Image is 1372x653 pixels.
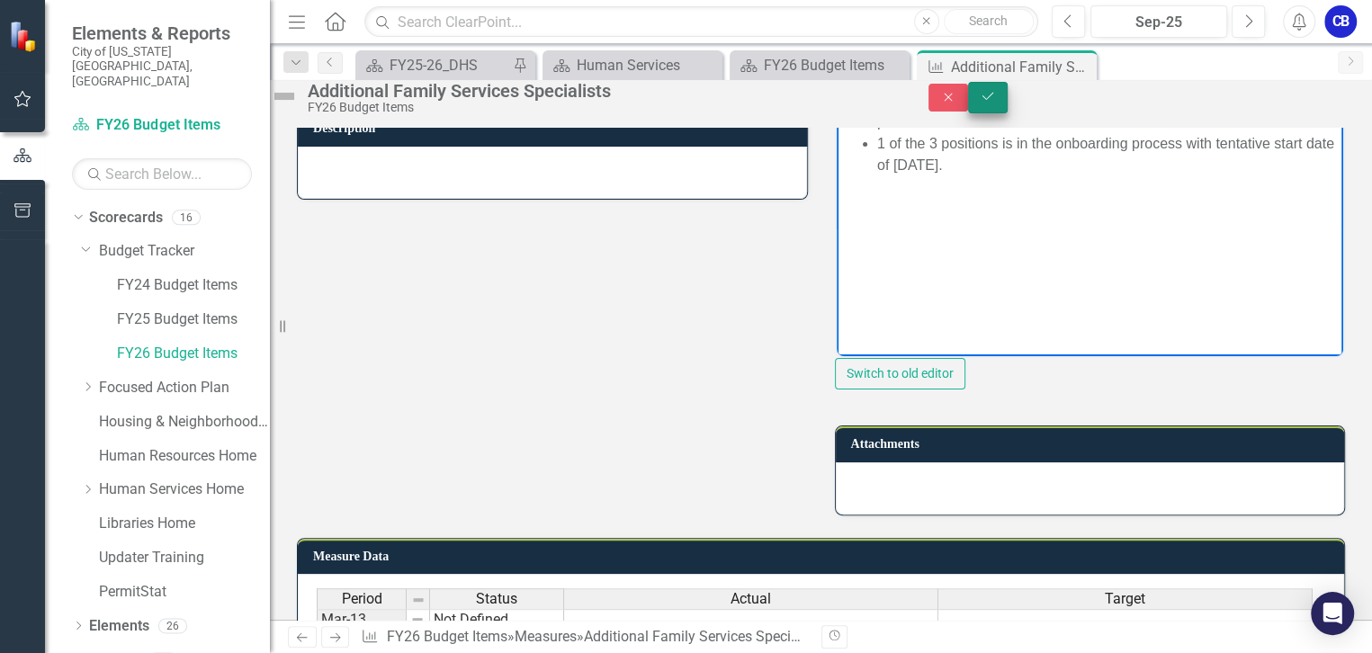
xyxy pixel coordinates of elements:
input: Search ClearPoint... [364,6,1037,38]
button: CB [1324,5,1357,38]
img: Not Defined [270,82,299,111]
img: ClearPoint Strategy [9,21,40,52]
button: Sep-25 [1090,5,1228,38]
iframe: Rich Text Area [837,42,1344,356]
div: 16 [172,210,201,225]
div: Human Services [577,54,718,76]
a: Elements [89,616,149,637]
a: FY26 Budget Items [117,344,270,364]
a: Focused Action Plan [99,378,270,398]
h3: Attachments [851,437,1336,451]
button: Switch to old editor [835,358,965,389]
span: Status [476,591,517,607]
a: FY25 Budget Items [117,309,270,330]
span: Search [969,13,1008,28]
h3: Measure Data [313,550,1335,563]
span: Period [342,591,382,607]
div: Additional Family Services Specialists [308,81,892,101]
div: FY26 Budget Items [764,54,905,76]
a: Budget Tracker [99,241,270,262]
a: FY24 Budget Items [117,275,270,296]
button: Search [944,9,1034,34]
div: 26 [158,618,187,633]
input: Search Below... [72,158,252,190]
small: City of [US_STATE][GEOGRAPHIC_DATA], [GEOGRAPHIC_DATA] [72,44,252,88]
div: FY25-26_DHS [390,54,508,76]
a: FY26 Budget Items [72,115,252,136]
div: Additional Family Services Specialists [951,56,1092,78]
div: Open Intercom Messenger [1311,592,1354,635]
a: Libraries Home [99,514,270,534]
a: Human Resources Home [99,446,270,467]
a: FY26 Budget Items [387,628,507,645]
a: Updater Training [99,548,270,568]
a: Human Services Home [99,479,270,500]
div: Sep-25 [1097,12,1222,33]
a: Measures [515,628,577,645]
span: Target [1105,591,1145,607]
img: 8DAGhfEEPCf229AAAAAElFTkSuQmCC [410,613,425,627]
a: Housing & Neighborhood Preservation Home [99,412,270,433]
a: Human Services [547,54,718,76]
img: 8DAGhfEEPCf229AAAAAElFTkSuQmCC [411,593,426,607]
a: Scorecards [89,208,163,228]
div: » » [361,627,807,648]
div: Additional Family Services Specialists [584,628,825,645]
a: PermitStat [99,582,270,603]
span: Elements & Reports [72,22,252,44]
div: FY26 Budget Items [308,101,892,114]
h3: Description [313,121,798,135]
a: FY25-26_DHS [360,54,508,76]
span: Actual [731,591,771,607]
a: FY26 Budget Items [734,54,905,76]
